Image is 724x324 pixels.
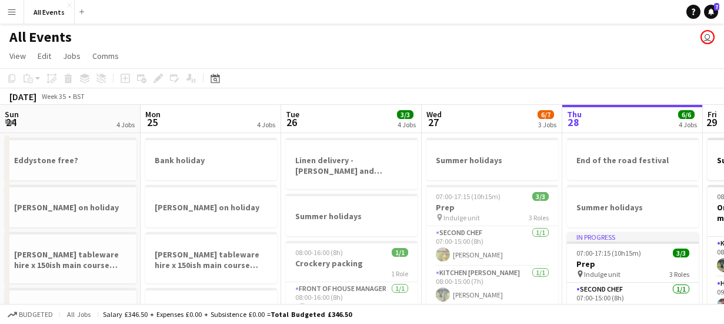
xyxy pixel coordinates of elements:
[5,185,136,227] app-job-card: [PERSON_NAME] on holiday
[284,115,299,129] span: 26
[271,310,352,319] span: Total Budgeted £346.50
[286,258,418,269] h3: Crockery packing
[5,48,31,64] a: View
[673,249,689,257] span: 3/3
[286,109,299,120] span: Tue
[426,109,442,120] span: Wed
[5,249,136,270] h3: [PERSON_NAME] tableware hire x 150ish main course plates, water tumblers, white wine glasses, hi-...
[88,48,124,64] a: Comms
[426,202,558,213] h3: Prep
[678,110,695,119] span: 6/6
[286,194,418,236] app-job-card: Summer holidays
[584,270,620,279] span: Indulge unit
[63,51,81,61] span: Jobs
[567,202,699,213] h3: Summer holidays
[567,232,699,242] div: In progress
[24,1,75,24] button: All Events
[567,138,699,180] app-job-card: End of the road festival
[532,192,549,201] span: 3/3
[38,51,51,61] span: Edit
[538,120,556,129] div: 3 Jobs
[5,202,136,213] h3: [PERSON_NAME] on holiday
[9,51,26,61] span: View
[708,109,717,120] span: Fri
[257,120,275,129] div: 4 Jobs
[426,266,558,306] app-card-role: Kitchen [PERSON_NAME]1/108:00-15:00 (7h)[PERSON_NAME]
[714,3,719,11] span: 7
[145,232,277,283] app-job-card: [PERSON_NAME] tableware hire x 150ish main course plates, water tumblers, white wine glasses, hi-...
[567,259,699,269] h3: Prep
[33,48,56,64] a: Edit
[145,155,277,166] h3: Bank holiday
[706,115,717,129] span: 29
[567,155,699,166] h3: End of the road festival
[426,226,558,266] app-card-role: Second Chef1/107:00-15:00 (8h)[PERSON_NAME]
[565,115,582,129] span: 28
[700,30,715,44] app-user-avatar: Lucy Hinks
[669,270,689,279] span: 3 Roles
[145,138,277,180] app-job-card: Bank holiday
[286,138,418,189] app-job-card: Linen delivery - [PERSON_NAME] and [PERSON_NAME] / [PERSON_NAME]
[5,232,136,283] app-job-card: [PERSON_NAME] tableware hire x 150ish main course plates, water tumblers, white wine glasses, hi-...
[65,310,93,319] span: All jobs
[286,155,418,176] h3: Linen delivery - [PERSON_NAME] and [PERSON_NAME] / [PERSON_NAME]
[295,248,343,257] span: 08:00-16:00 (8h)
[286,241,418,322] app-job-card: 08:00-16:00 (8h)1/1Crockery packing1 RoleFront of House Manager1/108:00-16:00 (8h)[PERSON_NAME]
[58,48,85,64] a: Jobs
[398,120,416,129] div: 4 Jobs
[443,213,480,222] span: Indulge unit
[116,120,135,129] div: 4 Jobs
[286,211,418,221] h3: Summer holidays
[567,109,582,120] span: Thu
[73,92,85,101] div: BST
[286,282,418,322] app-card-role: Front of House Manager1/108:00-16:00 (8h)[PERSON_NAME]
[92,51,119,61] span: Comms
[3,115,19,129] span: 24
[397,110,413,119] span: 3/3
[145,202,277,213] h3: [PERSON_NAME] on holiday
[392,248,408,257] span: 1/1
[145,109,161,120] span: Mon
[576,249,641,257] span: 07:00-17:15 (10h15m)
[679,120,697,129] div: 4 Jobs
[426,155,558,166] h3: Summer holidays
[567,185,699,227] app-job-card: Summer holidays
[144,115,161,129] span: 25
[9,28,72,46] h1: All Events
[19,310,53,319] span: Budgeted
[391,269,408,278] span: 1 Role
[538,110,554,119] span: 6/7
[5,138,136,180] app-job-card: Eddystone free?
[39,92,68,101] span: Week 35
[425,115,442,129] span: 27
[5,109,19,120] span: Sun
[5,155,136,166] h3: Eddystone free?
[6,308,55,321] button: Budgeted
[704,5,718,19] a: 7
[145,249,277,270] h3: [PERSON_NAME] tableware hire x 150ish main course plates, water tumblers, white wine glasses, hi-...
[103,310,352,319] div: Salary £346.50 + Expenses £0.00 + Subsistence £0.00 =
[426,138,558,180] app-job-card: Summer holidays
[436,192,501,201] span: 07:00-17:15 (10h15m)
[9,91,36,103] div: [DATE]
[145,185,277,227] app-job-card: [PERSON_NAME] on holiday
[529,213,549,222] span: 3 Roles
[567,283,699,323] app-card-role: Second Chef1/107:00-15:00 (8h)[PERSON_NAME]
